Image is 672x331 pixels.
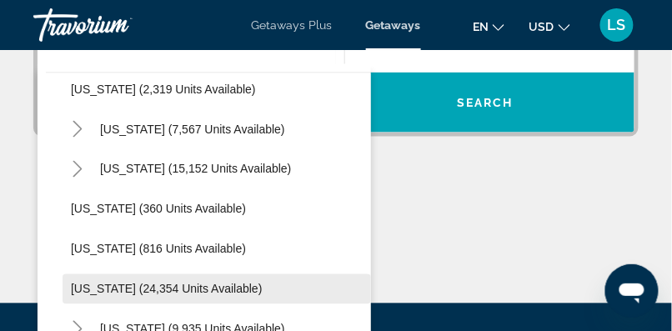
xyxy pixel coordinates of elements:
[63,274,371,304] button: [US_STATE] (24,354 units available)
[63,234,371,264] button: [US_STATE] (816 units available)
[63,115,92,144] button: Toggle New York (7,567 units available)
[71,283,263,296] span: [US_STATE] (24,354 units available)
[529,20,554,33] span: USD
[100,163,292,176] span: [US_STATE] (15,152 units available)
[608,17,626,33] span: LS
[100,123,285,136] span: [US_STATE] (7,567 units available)
[63,155,92,184] button: Toggle North Carolina (15,152 units available)
[71,243,246,256] span: [US_STATE] (816 units available)
[336,73,634,133] button: Search
[366,18,421,32] a: Getaways
[92,114,371,144] button: [US_STATE] (7,567 units available)
[473,14,504,38] button: Change language
[605,264,659,318] iframe: Button to launch messaging window
[33,3,200,47] a: Travorium
[71,83,256,96] span: [US_STATE] (2,319 units available)
[63,74,371,104] button: [US_STATE] (2,319 units available)
[252,18,333,32] a: Getaways Plus
[457,96,514,109] span: Search
[63,194,371,224] button: [US_STATE] (360 units available)
[473,20,489,33] span: en
[38,13,634,133] div: Search widget
[595,8,639,43] button: User Menu
[92,154,371,184] button: [US_STATE] (15,152 units available)
[71,203,246,216] span: [US_STATE] (360 units available)
[529,14,570,38] button: Change currency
